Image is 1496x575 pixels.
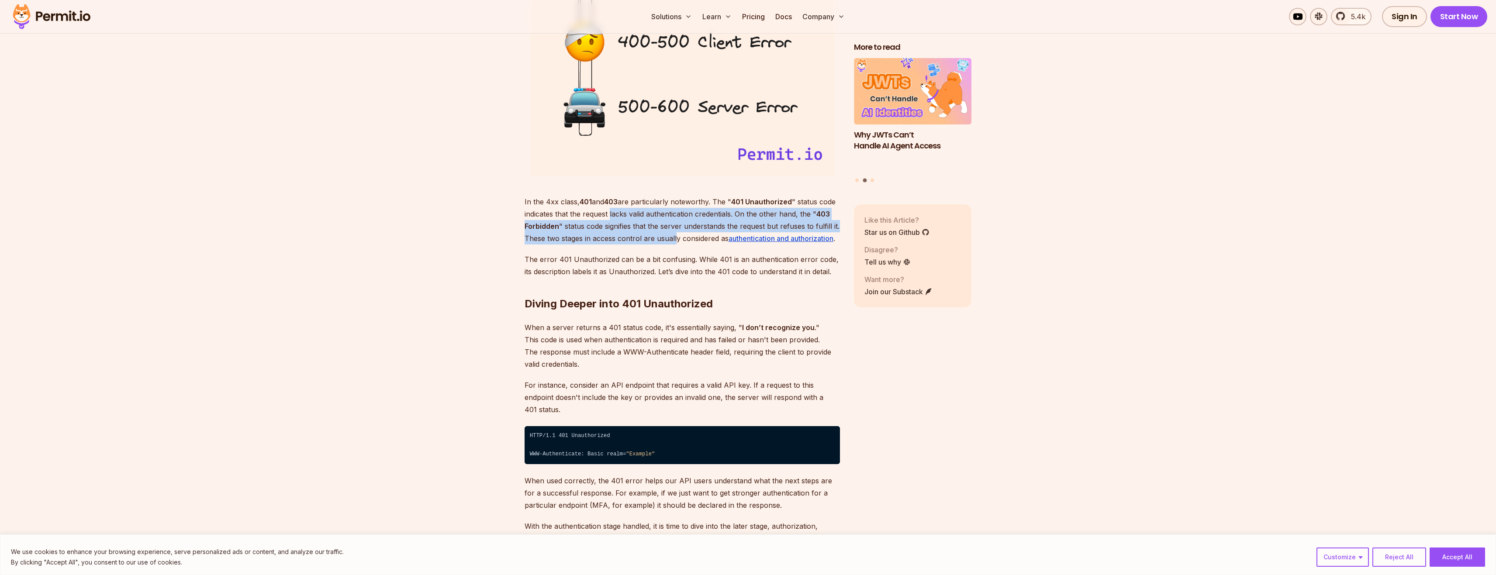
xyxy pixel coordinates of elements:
[864,256,911,267] a: Tell us why
[11,557,344,568] p: By clicking "Accept All", you consent to our use of cookies.
[525,210,830,231] strong: 403 Forbidden
[864,244,911,255] p: Disagree?
[854,58,972,124] img: Why JWTs Can’t Handle AI Agent Access
[863,178,867,182] button: Go to slide 2
[699,8,735,25] button: Learn
[864,286,933,296] a: Join our Substack
[854,129,972,151] h3: Why JWTs Can’t Handle AI Agent Access
[525,426,840,465] code: HTTP/1.1 401 Unauthorized ⁠ WWW-Authenticate: Basic realm=
[1382,6,1427,27] a: Sign In
[1430,547,1485,567] button: Accept All
[525,262,840,311] h2: Diving Deeper into 401 Unauthorized
[871,178,874,182] button: Go to slide 3
[11,547,344,557] p: We use cookies to enhance your browsing experience, serve personalized ads or content, and analyz...
[854,58,972,173] a: Why JWTs Can’t Handle AI Agent AccessWhy JWTs Can’t Handle AI Agent Access
[626,451,655,457] span: "Example"
[864,214,929,225] p: Like this Article?
[729,234,833,243] a: authentication and authorization
[799,8,848,25] button: Company
[525,379,840,416] p: For instance, consider an API endpoint that requires a valid API key. If a request to this endpoi...
[580,197,592,206] strong: 401
[525,253,840,278] p: The error 401 Unauthorized can be a bit confusing. While 401 is an authentication error code, its...
[604,197,618,206] strong: 403
[525,321,840,370] p: When a server returns a 401 status code, it's essentially saying, " ." This code is used when aut...
[854,58,972,173] li: 2 of 3
[9,2,94,31] img: Permit logo
[864,274,933,284] p: Want more?
[1316,547,1369,567] button: Customize
[772,8,795,25] a: Docs
[855,178,859,182] button: Go to slide 1
[1331,8,1372,25] a: 5.4k
[525,520,840,544] p: With the authentication stage handled, it is time to dive into the later stage, authorization, an...
[854,42,972,53] h2: More to read
[742,323,815,332] strong: I don’t recognize you
[525,196,840,244] p: In the 4xx class, and are particularly noteworthy. The " " status code indicates that the request...
[854,58,972,183] div: Posts
[739,8,768,25] a: Pricing
[1430,6,1488,27] a: Start Now
[1372,547,1426,567] button: Reject All
[525,475,840,511] p: When used correctly, the 401 error helps our API users understand what the next steps are for a s...
[864,227,929,237] a: Star us on Github
[1346,11,1365,22] span: 5.4k
[731,197,792,206] strong: 401 Unauthorized
[648,8,695,25] button: Solutions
